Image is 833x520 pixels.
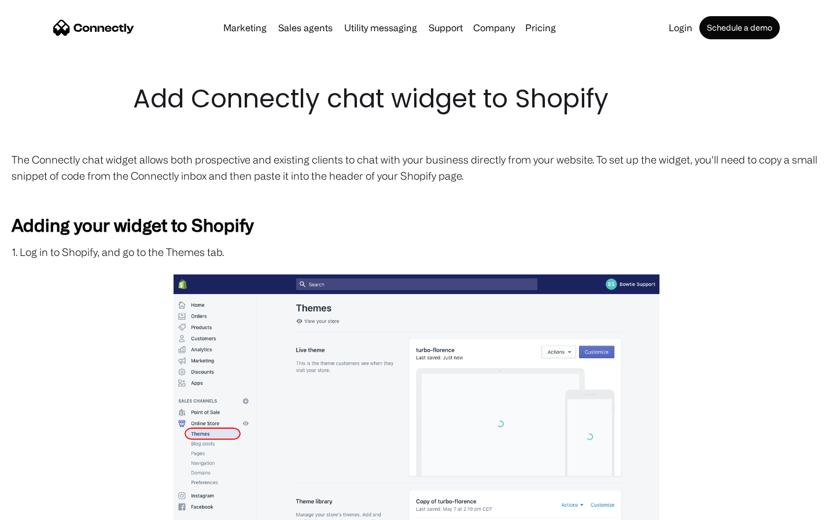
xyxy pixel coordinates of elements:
[424,23,467,32] a: Support
[473,20,515,36] div: Company
[12,244,821,260] p: 1. Log in to Shopify, and go to the Themes tab.
[274,23,337,32] a: Sales agents
[699,16,780,39] a: Schedule a demo
[219,23,271,32] a: Marketing
[521,23,561,32] a: Pricing
[12,151,821,184] p: The Connectly chat widget allows both prospective and existing clients to chat with your business...
[664,23,697,32] a: Login
[340,23,422,32] a: Utility messaging
[133,81,700,117] h1: Add Connectly chat widget to Shopify
[12,215,253,235] strong: Adding your widget to Shopify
